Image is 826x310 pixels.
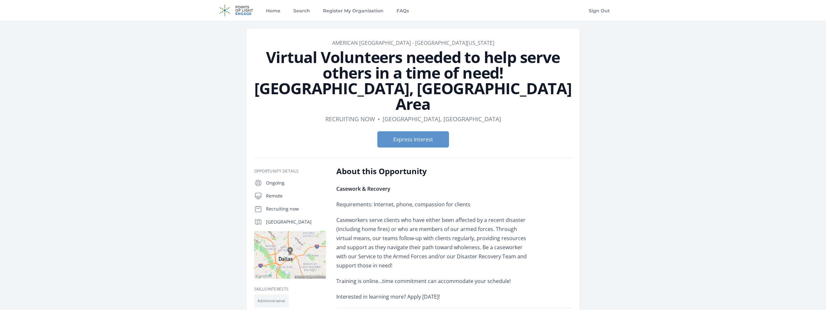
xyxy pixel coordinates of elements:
[336,277,527,286] p: Training is online...time commitment can accommodate your schedule!
[378,114,380,123] div: •
[383,114,501,123] dd: [GEOGRAPHIC_DATA], [GEOGRAPHIC_DATA]
[254,49,572,112] h1: Virtual Volunteers needed to help serve others in a time of need! [GEOGRAPHIC_DATA], [GEOGRAPHIC_...
[336,292,527,301] p: Interested in learning more? Apply [DATE]!
[254,169,326,174] h3: Opportunity Details
[377,131,449,148] button: Express Interest
[336,166,527,176] h2: About this Opportunity
[266,219,326,225] p: [GEOGRAPHIC_DATA]
[266,180,326,186] p: Ongoing
[266,193,326,199] p: Remote
[254,231,326,279] img: Map
[266,206,326,212] p: Recruiting now
[336,200,527,209] p: Requirements: Internet, phone, compassion for clients
[254,294,289,307] li: Administrative
[336,185,390,192] strong: Casework & Recovery
[336,215,527,270] p: Caseworkers serve clients who have either been affected by a recent disaster (including home fire...
[254,287,326,292] h3: Skills/Interests
[332,39,494,46] a: American [GEOGRAPHIC_DATA] - [GEOGRAPHIC_DATA][US_STATE]
[325,114,375,123] dd: Recruiting now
